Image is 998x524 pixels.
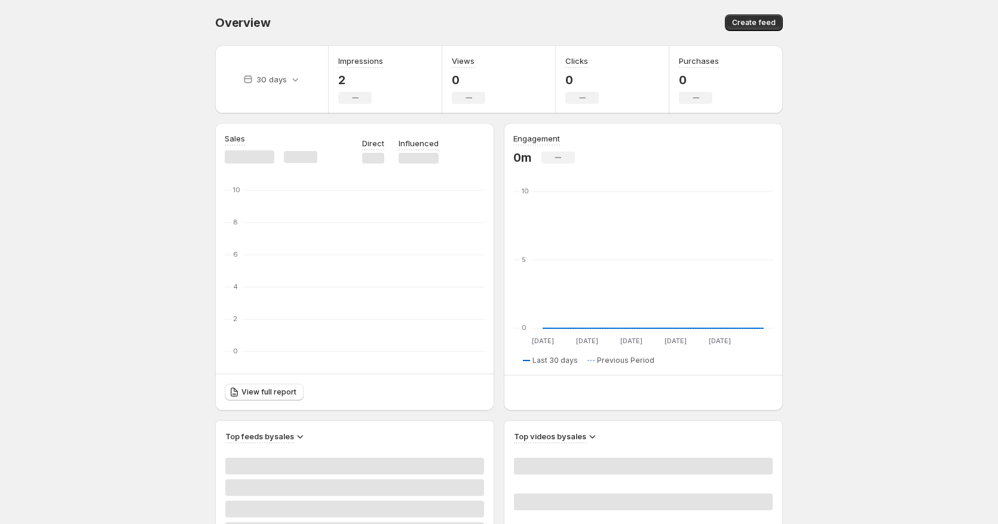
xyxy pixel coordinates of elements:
[513,132,560,144] h3: Engagement
[241,387,296,397] span: View full report
[233,186,240,194] text: 10
[522,323,526,332] text: 0
[532,356,578,365] span: Last 30 days
[565,55,588,67] h3: Clicks
[725,14,783,31] button: Create feed
[225,430,294,442] h3: Top feeds by sales
[225,384,304,400] a: View full report
[709,337,731,345] text: [DATE]
[514,430,586,442] h3: Top videos by sales
[532,337,554,345] text: [DATE]
[576,337,598,345] text: [DATE]
[233,218,238,226] text: 8
[233,315,237,323] text: 2
[215,16,270,30] span: Overview
[522,187,529,195] text: 10
[338,73,383,87] p: 2
[452,55,474,67] h3: Views
[620,337,642,345] text: [DATE]
[362,137,384,149] p: Direct
[565,73,599,87] p: 0
[732,18,776,27] span: Create feed
[225,132,245,144] h3: Sales
[597,356,654,365] span: Previous Period
[522,255,526,264] text: 5
[679,55,719,67] h3: Purchases
[665,337,687,345] text: [DATE]
[679,73,719,87] p: 0
[452,73,485,87] p: 0
[233,347,238,355] text: 0
[233,250,238,258] text: 6
[513,150,532,165] p: 0m
[399,137,439,149] p: Influenced
[233,282,238,291] text: 4
[256,73,287,85] p: 30 days
[338,55,383,67] h3: Impressions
